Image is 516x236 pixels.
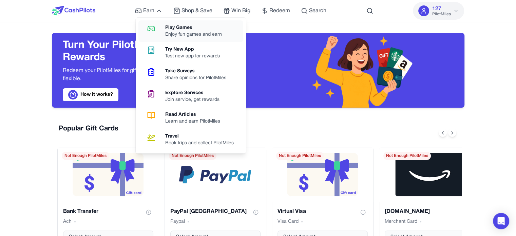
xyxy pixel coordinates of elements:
[251,207,261,217] button: Show gift card information
[138,107,243,129] a: Read ArticlesLearn and earn PilotMiles
[395,153,464,196] img: /default-reward-image.png
[309,33,414,108] img: Header decoration
[179,166,251,183] img: /default-reward-image.png
[63,67,247,83] p: Redeem your PilotMiles for gift cards from top brands — fast, easy, and flexible.
[385,218,417,225] span: Merchant Card
[165,75,232,81] div: Share opinions for PilotMiles
[413,2,464,20] button: 127PilotMiles
[493,213,509,229] div: Open Intercom Messenger
[63,88,118,101] a: How it works?
[165,133,239,140] div: Travel
[144,207,153,217] button: Show gift card information
[301,7,326,15] a: Search
[269,7,290,15] span: Redeem
[138,20,243,42] a: Play GamesEnjoy fun games and earn
[309,7,326,15] span: Search
[143,7,154,15] span: Earn
[165,24,227,31] div: Play Games
[278,218,299,225] span: Visa Card
[181,7,212,15] span: Shop & Save
[165,46,225,53] div: Try New App
[385,207,430,216] h3: [DOMAIN_NAME]
[231,7,250,15] span: Win Big
[165,111,226,118] div: Read Articles
[432,12,451,17] span: PilotMiles
[165,90,225,96] div: Explore Services
[383,152,431,160] span: Not Enough PilotMiles
[138,86,243,107] a: Explore ServicesJoin service, get rewards
[138,129,243,151] a: TravelBook trips and collect PilotMiles
[358,207,368,217] button: Show gift card information
[165,118,226,125] div: Learn and earn PilotMiles
[165,53,225,60] div: Test new app for rewards
[223,7,250,15] a: Win Big
[278,207,306,216] h3: Virtual Visa
[165,31,227,38] div: Enjoy fun games and earn
[432,5,441,13] span: 127
[72,153,144,196] img: default-reward-image.png
[287,153,358,196] img: default-reward-image.png
[165,140,239,147] div: Book trips and collect PilotMiles
[173,7,212,15] a: Shop & Save
[62,152,109,160] span: Not Enough PilotMiles
[165,96,225,103] div: Join service, get rewards
[165,68,232,75] div: Take Surveys
[138,42,243,64] a: Try New AppTest new app for rewards
[169,152,216,160] span: Not Enough PilotMiles
[63,218,72,225] span: Ach
[170,218,185,225] span: Paypal
[276,152,324,160] span: Not Enough PilotMiles
[63,39,247,64] h3: Turn Your PilotMiles into Real Rewards
[135,7,163,15] a: Earn
[170,207,247,216] h3: PayPal [GEOGRAPHIC_DATA]
[63,207,98,216] h3: Bank Transfer
[138,64,243,86] a: Take SurveysShare opinions for PilotMiles
[52,6,95,16] img: CashPilots Logo
[261,7,290,15] a: Redeem
[59,124,118,133] h2: Popular Gift Cards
